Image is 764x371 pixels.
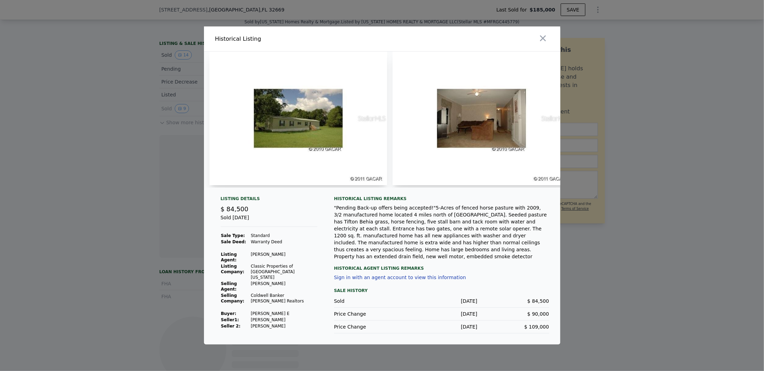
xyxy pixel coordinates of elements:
div: Price Change [334,310,406,317]
div: [DATE] [406,310,478,317]
td: Classic Properties of [GEOGRAPHIC_DATA][US_STATE] [251,263,317,281]
td: [PERSON_NAME] [251,317,317,323]
img: Property Img [393,52,570,185]
strong: Listing Company: [221,264,244,274]
div: [DATE] [406,298,478,305]
td: Coldwell Banker [PERSON_NAME] Realtors [251,292,317,304]
strong: Selling Agent: [221,281,237,292]
td: [PERSON_NAME] [251,323,317,329]
strong: Seller 1 : [221,317,239,322]
div: Price Change [334,323,406,330]
td: [PERSON_NAME] [251,251,317,263]
td: Standard [251,232,317,239]
button: Sign in with an agent account to view this information [334,275,466,280]
div: Sale History [334,286,549,295]
strong: Sale Type: [221,233,245,238]
div: Historical Listing remarks [334,196,549,202]
strong: Seller 2: [221,324,241,329]
div: [DATE] [406,323,478,330]
div: Sold [DATE] [221,214,317,227]
td: Warranty Deed [251,239,317,245]
div: Listing Details [221,196,317,204]
div: Historical Listing [215,35,379,43]
strong: Listing Agent: [221,252,237,262]
div: Sold [334,298,406,305]
strong: Buyer : [221,311,236,316]
strong: Sale Deed: [221,239,246,244]
div: "Pending Back-up offers being accepted!"5-Acres of fenced horse pasture with 2009, 3/2 manufactur... [334,204,549,260]
td: [PERSON_NAME] [251,281,317,292]
span: $ 90,000 [527,311,549,317]
td: [PERSON_NAME] E [251,310,317,317]
div: Historical Agent Listing Remarks [334,260,549,271]
img: Property Img [210,52,387,185]
span: $ 84,500 [527,298,549,304]
span: $ 109,000 [524,324,549,330]
strong: Selling Company: [221,293,244,303]
span: $ 84,500 [221,205,249,213]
